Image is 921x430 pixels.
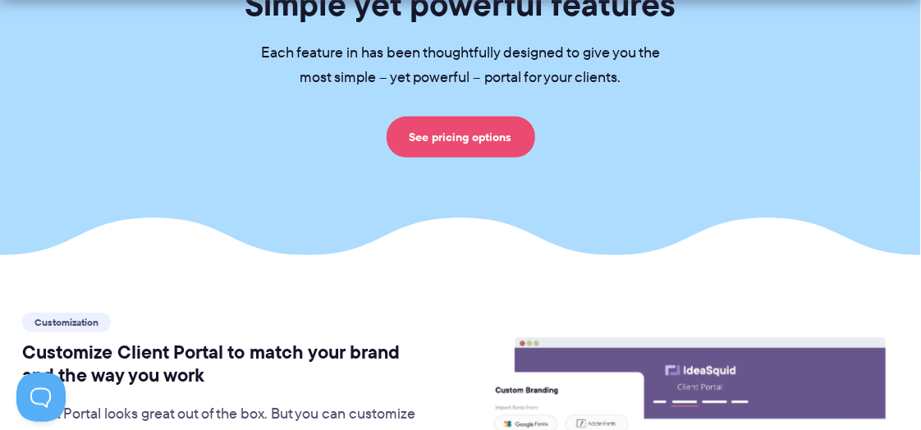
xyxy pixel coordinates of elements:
[22,313,111,332] span: Customization
[387,117,535,158] a: See pricing options
[16,373,66,422] iframe: Toggle Customer Support
[22,341,437,387] h2: Customize Client Portal to match your brand and the way you work
[235,41,686,90] p: Each feature in has been thoughtfully designed to give you the most simple – yet powerful – porta...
